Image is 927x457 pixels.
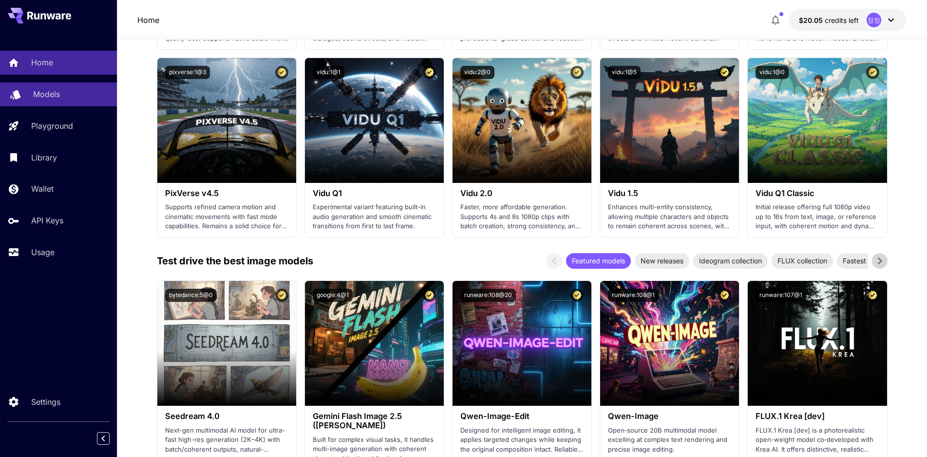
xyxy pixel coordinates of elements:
[867,13,881,27] div: 정정
[608,202,731,231] p: Enhances multi-entity consistency, allowing multiple characters and objects to remain coherent ac...
[453,58,591,183] img: alt
[165,202,288,231] p: Supports refined camera motion and cinematic movements with fast mode capabilities. Remains a sol...
[165,412,288,421] h3: Seedream 4.0
[305,58,444,183] img: alt
[97,432,110,445] button: Collapse sidebar
[313,202,436,231] p: Experimental variant featuring built-in audio generation and smooth cinematic transitions from fi...
[157,254,313,268] p: Test drive the best image models
[423,289,436,302] button: Certified Model – Vetted for best performance and includes a commercial license.
[837,253,897,269] div: Fastest models
[878,410,927,457] iframe: Chat Widget
[137,14,159,26] a: Home
[799,16,825,24] span: $20.05
[799,15,859,25] div: $20.05
[693,256,768,266] span: Ideogram collection
[566,253,631,269] div: Featured models
[31,183,54,195] p: Wallet
[772,253,833,269] div: FLUX collection
[878,410,927,457] div: 채팅 위젯
[305,281,444,406] img: alt
[756,426,879,455] p: FLUX.1 Krea [dev] is a photorealistic open-weight model co‑developed with Krea AI. It offers dist...
[165,66,210,79] button: pixverse:1@3
[165,289,217,302] button: bytedance:5@0
[165,189,288,198] h3: PixVerse v4.5
[772,256,833,266] span: FLUX collection
[866,289,879,302] button: Certified Model – Vetted for best performance and includes a commercial license.
[313,289,353,302] button: google:4@1
[837,256,897,266] span: Fastest models
[570,66,584,79] button: Certified Model – Vetted for best performance and includes a commercial license.
[756,412,879,421] h3: FLUX.1 Krea [dev]
[33,88,60,100] p: Models
[157,281,296,406] img: alt
[608,289,659,302] button: runware:108@1
[718,289,731,302] button: Certified Model – Vetted for best performance and includes a commercial license.
[460,202,584,231] p: Faster, more affordable generation. Supports 4s and 8s 1080p clips with batch creation, strong co...
[748,281,887,406] img: alt
[756,66,789,79] button: vidu:1@0
[756,189,879,198] h3: Vidu Q1 Classic
[313,66,344,79] button: vidu:1@1
[570,289,584,302] button: Certified Model – Vetted for best performance and includes a commercial license.
[600,58,739,183] img: alt
[460,412,584,421] h3: Qwen-Image-Edit
[748,58,887,183] img: alt
[825,16,859,24] span: credits left
[31,57,53,68] p: Home
[165,426,288,455] p: Next-gen multimodal AI model for ultra-fast high-res generation (2K–4K) with batch/coherent outpu...
[31,215,63,226] p: API Keys
[756,202,879,231] p: Initial release offering full 1080p video up to 16s from text, image, or reference input, with co...
[31,152,57,163] p: Library
[718,66,731,79] button: Certified Model – Vetted for best performance and includes a commercial license.
[460,426,584,455] p: Designed for intelligent image editing, it applies targeted changes while keeping the original co...
[157,58,296,183] img: alt
[31,120,73,132] p: Playground
[566,256,631,266] span: Featured models
[635,256,689,266] span: New releases
[460,289,516,302] button: runware:108@20
[313,412,436,430] h3: Gemini Flash Image 2.5 ([PERSON_NAME])
[104,430,117,447] div: Collapse sidebar
[275,66,288,79] button: Certified Model – Vetted for best performance and includes a commercial license.
[608,189,731,198] h3: Vidu 1.5
[460,189,584,198] h3: Vidu 2.0
[789,9,907,31] button: $20.05정정
[635,253,689,269] div: New releases
[31,246,55,258] p: Usage
[600,281,739,406] img: alt
[275,289,288,302] button: Certified Model – Vetted for best performance and includes a commercial license.
[608,426,731,455] p: Open‑source 20B multimodal model excelling at complex text rendering and precise image editing.
[423,66,436,79] button: Certified Model – Vetted for best performance and includes a commercial license.
[313,189,436,198] h3: Vidu Q1
[137,14,159,26] nav: breadcrumb
[460,66,494,79] button: vidu:2@0
[866,66,879,79] button: Certified Model – Vetted for best performance and includes a commercial license.
[756,289,806,302] button: runware:107@1
[31,396,60,408] p: Settings
[453,281,591,406] img: alt
[693,253,768,269] div: Ideogram collection
[608,412,731,421] h3: Qwen-Image
[608,66,641,79] button: vidu:1@5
